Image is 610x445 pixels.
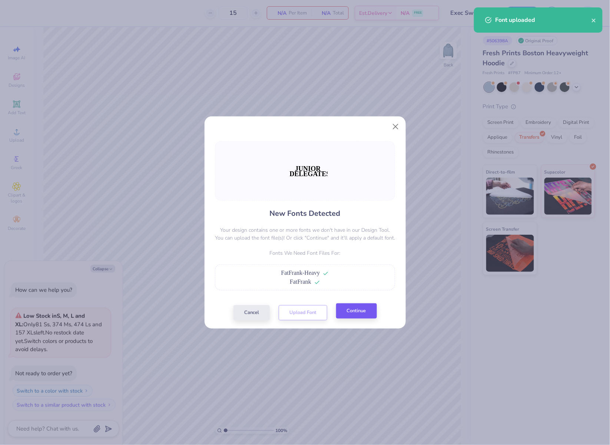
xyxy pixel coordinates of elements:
[591,16,597,24] button: close
[270,208,341,219] h4: New Fonts Detected
[215,249,395,257] p: Fonts We Need Font Files For:
[281,270,320,276] span: FatFrank-Heavy
[495,16,591,24] div: Font uploaded
[233,305,270,320] button: Cancel
[388,119,402,133] button: Close
[290,278,311,285] span: FatFrank
[336,303,377,319] button: Continue
[215,226,395,242] p: Your design contains one or more fonts we don't have in our Design Tool. You can upload the font ...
